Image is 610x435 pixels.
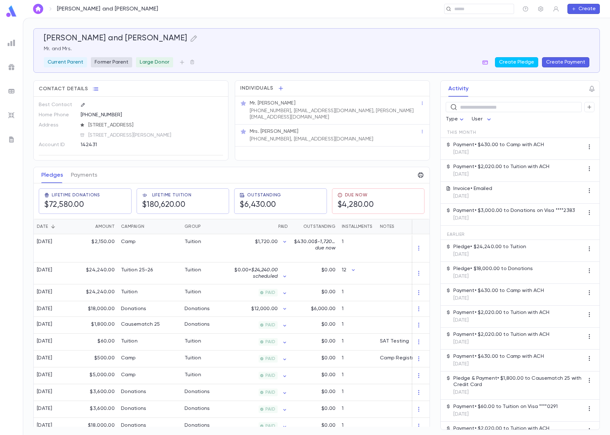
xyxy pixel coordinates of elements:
img: reports_grey.c525e4749d1bce6a11f5fe2a8de1b229.svg [8,39,15,47]
div: Donations [185,306,210,312]
span: Type [446,117,458,122]
div: Tuition [121,289,138,295]
div: Camp Registration [380,355,426,361]
div: Donations [121,306,146,312]
p: Home Phone [39,110,75,120]
p: [DATE] [453,361,544,367]
div: $5,000.00 [77,367,118,384]
div: [DATE] [37,267,52,273]
button: Create Payment [542,57,589,67]
span: [STREET_ADDRESS][PERSON_NAME] [86,132,224,139]
div: Donations [121,405,146,412]
div: Outstanding [303,219,335,234]
button: Activity [448,81,469,97]
p: $0.00 [322,422,335,429]
span: Outstanding [247,193,281,198]
div: Paid [229,219,291,234]
span: PAID [263,356,278,361]
div: [DATE] [37,405,52,412]
div: Campaign [121,219,144,234]
div: Donations [121,389,146,395]
p: Payment • $2,020.00 to Tuition with ACH [453,331,549,338]
p: $6,000.00 [311,306,335,312]
div: Tuition 25-26 [121,267,153,273]
p: Best Contact [39,100,75,110]
div: [DATE] [37,321,52,328]
p: Mrs. [PERSON_NAME] [250,128,298,135]
div: Tuition [185,355,201,361]
div: Notes [377,219,456,234]
div: Tuition [185,289,201,295]
div: Paid [278,219,288,234]
div: [DATE] [37,306,52,312]
div: [DATE] [37,289,52,295]
p: $0.00 [322,405,335,412]
span: User [472,117,483,122]
div: Camp [121,372,136,378]
p: Payment • $2,020.00 to Tuition with ACH [453,309,549,316]
p: [DATE] [453,295,544,302]
div: Donations [121,422,146,429]
div: 1 [339,401,377,418]
div: Tuition [185,372,201,378]
p: Large Donor [140,59,169,65]
div: 1 [339,384,377,401]
button: Create [567,4,600,14]
p: Account ID [39,140,75,150]
p: Mr. and Mrs. [44,46,589,52]
div: Amount [95,219,115,234]
p: Pledge & Payment • $1,800.00 to Causematch 25 with Credit Card [453,375,584,388]
p: Payment • $2,020.00 to Tuition with ACH [453,425,549,432]
div: $500.00 [77,350,118,367]
button: Create Pledge [495,57,538,67]
div: Outstanding [291,219,339,234]
p: Invoice • Emailed [453,186,492,192]
img: letters_grey.7941b92b52307dd3b8a917253454ce1c.svg [8,136,15,143]
h5: [PERSON_NAME] and [PERSON_NAME] [44,34,187,43]
span: PAID [263,339,278,344]
div: 1 [339,317,377,334]
span: Lifetime Tuition [152,193,192,198]
p: Address [39,120,75,130]
div: $18,000.00 [77,418,118,435]
div: Former Parent [91,57,132,67]
p: [DATE] [453,389,584,396]
div: 1 [339,334,377,350]
span: Due Now [345,193,368,198]
p: $0.00 [322,372,335,378]
p: [DATE] [453,273,533,280]
p: $0.00 [322,289,335,295]
h5: $72,580.00 [44,200,100,210]
div: $3,600.00 [77,401,118,418]
div: SAT Testing [380,338,409,344]
p: $12,000.00 [251,306,278,312]
p: $0.00 [322,267,335,273]
p: $1,720.00 [255,239,278,245]
div: Donations [185,405,210,412]
div: [DATE] [37,338,52,344]
span: + $24,240.00 scheduled [248,268,278,279]
div: Camp [121,355,136,361]
div: Installments [342,219,372,234]
p: Pledge • $24,240.00 to Tuition [453,244,526,250]
div: Donations [185,389,210,395]
p: Payment • $3,000.00 to Donations on Visa ****2383 [453,207,575,214]
div: 1 [339,284,377,301]
span: [STREET_ADDRESS] [86,122,224,128]
img: imports_grey.530a8a0e642e233f2baf0ef88e8c9fcb.svg [8,112,15,119]
h5: $4,280.00 [337,200,374,210]
div: Tuition [185,239,201,245]
div: $18,000.00 [77,301,118,317]
p: $430.00 [294,239,335,251]
p: Mr. [PERSON_NAME] [250,100,295,106]
div: Installments [339,219,377,234]
div: 1 [339,301,377,317]
div: $24,240.00 [77,262,118,284]
h5: $180,620.00 [142,200,192,210]
span: Lifetime Donations [52,193,100,198]
div: Date [37,219,48,234]
span: This Month [447,130,476,135]
p: [DATE] [453,215,575,221]
div: 1 [339,367,377,384]
p: [DATE] [453,317,549,323]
